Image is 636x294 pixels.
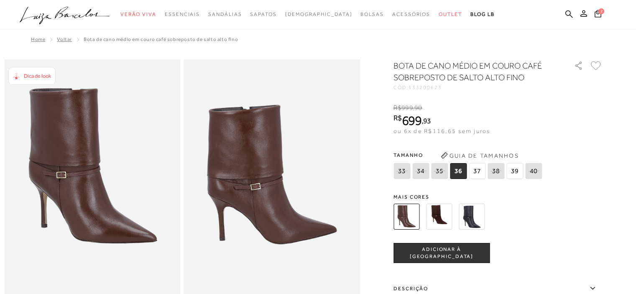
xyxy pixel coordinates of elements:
[120,11,156,17] span: Verão Viva
[450,163,467,179] span: 36
[409,84,442,90] span: 133200623
[598,8,604,14] span: 2
[426,204,452,230] img: BOTA DE CANO MÉDIO EM COURO CAFÉ SOBREPOSTO DE SALTO ALTO FINO
[120,7,156,22] a: noSubCategoriesText
[439,11,462,17] span: Outlet
[392,7,430,22] a: noSubCategoriesText
[402,113,421,128] span: 699
[470,7,495,22] a: BLOG LB
[414,104,422,112] span: 90
[360,11,384,17] span: Bolsas
[57,36,72,42] a: Voltar
[421,117,431,125] i: ,
[412,163,429,179] span: 34
[165,11,200,17] span: Essenciais
[488,163,504,179] span: 38
[393,163,410,179] span: 33
[393,60,550,83] h1: BOTA DE CANO MÉDIO EM COURO CAFÉ SOBREPOSTO DE SALTO ALTO FINO
[393,243,490,263] button: ADICIONAR À [GEOGRAPHIC_DATA]
[208,11,242,17] span: Sandálias
[469,163,485,179] span: 37
[401,104,413,112] span: 999
[393,85,561,90] div: CÓD:
[31,36,45,42] a: Home
[84,36,238,42] span: BOTA DE CANO MÉDIO EM COURO CAFÉ SOBREPOSTO DE SALTO ALTO FINO
[470,11,495,17] span: BLOG LB
[413,104,422,112] i: ,
[24,73,51,79] span: Dica de look
[393,114,402,122] i: R$
[592,9,604,20] button: 2
[506,163,523,179] span: 39
[393,128,490,134] span: ou 6x de R$116,65 sem juros
[459,204,485,230] img: BOTA DE CANO MÉDIO EM COURO PRETO SOBREPOSTO DE SALTO ALTO FINO
[431,163,448,179] span: 35
[438,149,521,162] button: Guia de Tamanhos
[423,116,431,125] span: 93
[393,204,419,230] img: BOTA DE CANO MÉDIO EM COURO CAFÉ SOBREPOSTO DE SALTO ALTO FINO
[285,7,352,22] a: noSubCategoriesText
[360,7,384,22] a: noSubCategoriesText
[393,194,603,199] span: Mais cores
[525,163,542,179] span: 40
[393,104,401,112] i: R$
[393,149,544,161] span: Tamanho
[285,11,352,17] span: [DEMOGRAPHIC_DATA]
[394,246,489,261] span: ADICIONAR À [GEOGRAPHIC_DATA]
[392,11,430,17] span: Acessórios
[250,7,276,22] a: noSubCategoriesText
[439,7,462,22] a: noSubCategoriesText
[250,11,276,17] span: Sapatos
[165,7,200,22] a: noSubCategoriesText
[208,7,242,22] a: noSubCategoriesText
